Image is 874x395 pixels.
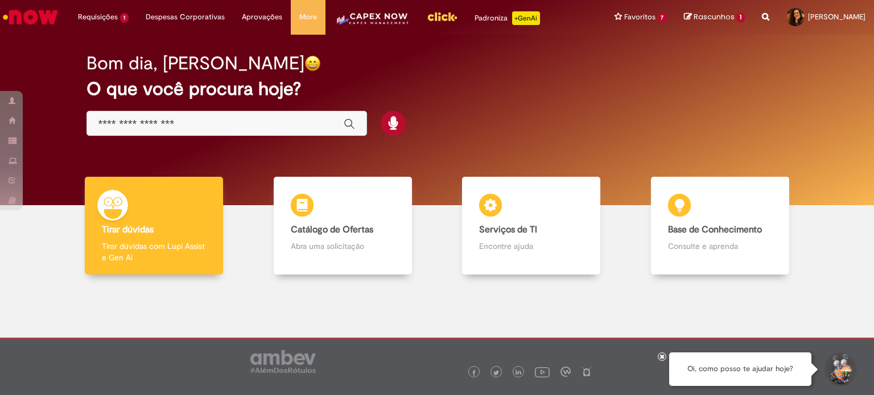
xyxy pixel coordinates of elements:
[694,11,735,22] span: Rascunhos
[427,8,457,25] img: click_logo_yellow_360x200.png
[516,369,521,376] img: logo_footer_linkedin.png
[291,240,395,252] p: Abra uma solicitação
[479,224,537,235] b: Serviços de TI
[120,13,129,23] span: 1
[102,240,206,263] p: Tirar dúvidas com Lupi Assist e Gen Ai
[437,177,626,275] a: Serviços de TI Encontre ajuda
[535,364,550,379] img: logo_footer_youtube.png
[242,11,282,23] span: Aprovações
[669,352,811,386] div: Oi, como posso te ajudar hoje?
[479,240,583,252] p: Encontre ajuda
[249,177,438,275] a: Catálogo de Ofertas Abra uma solicitação
[86,79,788,99] h2: O que você procura hoje?
[334,11,410,34] img: CapexLogo5.png
[86,53,304,73] h2: Bom dia, [PERSON_NAME]
[60,177,249,275] a: Tirar dúvidas Tirar dúvidas com Lupi Assist e Gen Ai
[493,370,499,376] img: logo_footer_twitter.png
[102,224,154,235] b: Tirar dúvidas
[823,352,857,386] button: Iniciar Conversa de Suporte
[658,13,667,23] span: 7
[808,12,865,22] span: [PERSON_NAME]
[146,11,225,23] span: Despesas Corporativas
[582,367,592,377] img: logo_footer_naosei.png
[560,367,571,377] img: logo_footer_workplace.png
[512,11,540,25] p: +GenAi
[684,12,745,23] a: Rascunhos
[304,55,321,72] img: happy-face.png
[471,370,477,376] img: logo_footer_facebook.png
[626,177,815,275] a: Base de Conhecimento Consulte e aprenda
[624,11,655,23] span: Favoritos
[475,11,540,25] div: Padroniza
[736,13,745,23] span: 1
[291,224,373,235] b: Catálogo de Ofertas
[250,350,316,373] img: logo_footer_ambev_rotulo_gray.png
[299,11,317,23] span: More
[1,6,60,28] img: ServiceNow
[78,11,118,23] span: Requisições
[668,240,772,252] p: Consulte e aprenda
[668,224,762,235] b: Base de Conhecimento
